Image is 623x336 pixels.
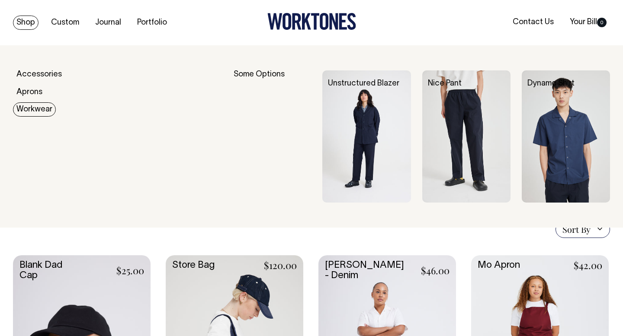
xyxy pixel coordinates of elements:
[422,70,511,203] img: Nice Pant
[13,85,46,99] a: Aprons
[13,16,39,30] a: Shop
[527,80,575,87] a: Dynamo Shirt
[234,70,311,203] div: Some Options
[522,70,610,203] img: Dynamo Shirt
[48,16,83,30] a: Custom
[566,15,610,29] a: Your Bill0
[13,67,65,82] a: Accessories
[509,15,557,29] a: Contact Us
[328,80,399,87] a: Unstructured Blazer
[322,70,411,203] img: Unstructured Blazer
[562,224,591,235] span: Sort By
[428,80,462,87] a: Nice Pant
[597,18,607,27] span: 0
[92,16,125,30] a: Journal
[13,102,56,117] a: Workwear
[134,16,170,30] a: Portfolio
